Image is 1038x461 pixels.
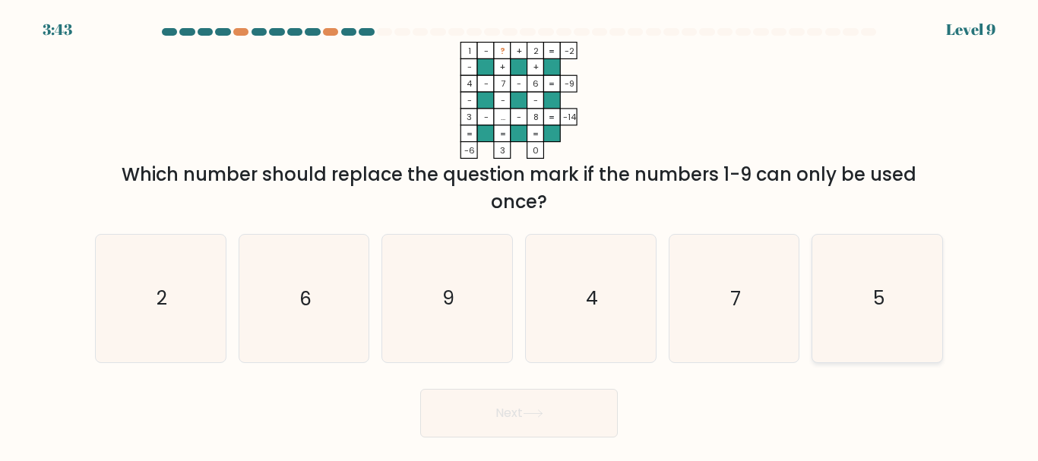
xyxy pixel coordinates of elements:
tspan: - [501,94,505,106]
tspan: - [484,45,489,57]
text: 9 [442,286,454,312]
tspan: -9 [565,77,574,90]
tspan: - [467,94,472,106]
tspan: - [467,61,472,73]
tspan: + [500,61,505,73]
text: 6 [299,286,312,312]
tspan: -2 [565,45,574,57]
button: Next [420,389,618,437]
tspan: - [517,77,522,90]
tspan: 0 [533,144,540,156]
tspan: - [484,77,489,90]
tspan: 8 [533,111,539,123]
tspan: + [517,45,522,57]
tspan: ... [501,111,505,123]
tspan: = [549,111,555,123]
tspan: = [549,77,555,90]
tspan: 4 [467,77,473,90]
tspan: 1 [468,45,471,57]
tspan: = [533,128,540,140]
tspan: -6 [464,144,475,156]
tspan: + [533,61,539,73]
tspan: ? [500,45,505,57]
div: Level 9 [946,18,995,41]
text: 7 [730,286,741,312]
tspan: 2 [533,45,539,57]
tspan: - [534,94,539,106]
tspan: 6 [533,77,540,90]
div: 3:43 [43,18,72,41]
text: 5 [873,286,885,312]
tspan: 3 [500,144,505,156]
text: 4 [586,286,598,312]
div: Which number should replace the question mark if the numbers 1-9 can only be used once? [104,161,934,216]
tspan: = [467,128,473,140]
tspan: 3 [467,111,473,123]
tspan: - [517,111,522,123]
tspan: - [484,111,489,123]
tspan: 7 [501,77,505,90]
tspan: = [500,128,506,140]
tspan: = [549,45,555,57]
text: 2 [157,286,167,312]
tspan: -14 [563,111,577,123]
